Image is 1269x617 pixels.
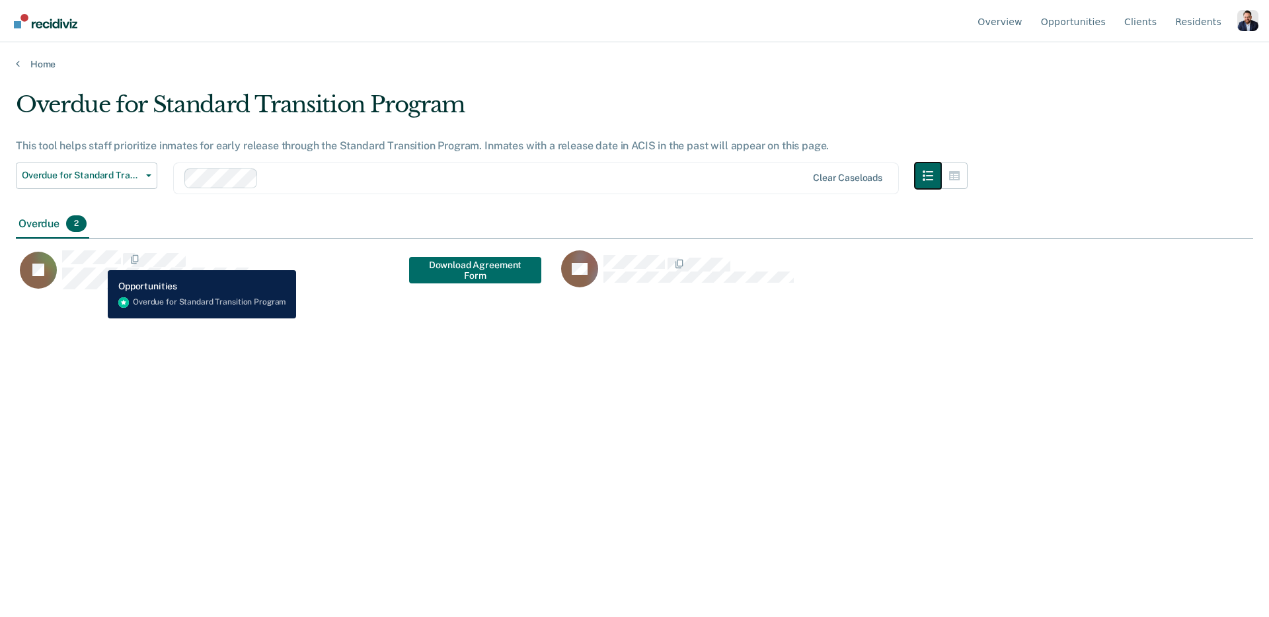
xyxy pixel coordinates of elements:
div: CaseloadOpportunityCell-AZ_RES006 [16,250,557,303]
button: Download Agreement Form [409,257,541,283]
button: Profile dropdown button [1237,10,1258,31]
div: Overdue for Standard Transition Program [16,91,968,129]
div: Clear caseloads [813,172,882,184]
div: CaseloadOpportunityCell-AZ_RES005 [557,250,1098,303]
img: Recidiviz [14,14,77,28]
a: Home [16,58,1253,70]
span: 2 [66,215,87,233]
div: This tool helps staff prioritize inmates for early release through the Standard Transition Progra... [16,139,968,152]
div: Overdue2 [16,210,89,239]
button: Overdue for Standard Transition Program [16,163,157,189]
span: Overdue for Standard Transition Program [22,170,141,181]
a: Navigate to form link [409,257,541,283]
